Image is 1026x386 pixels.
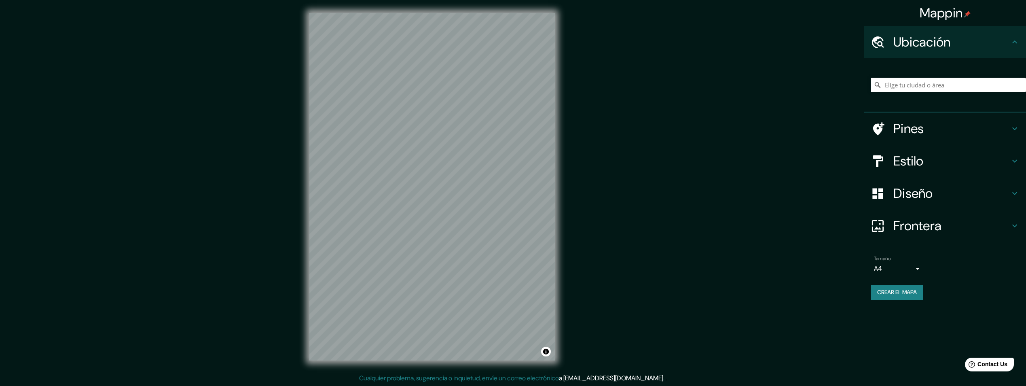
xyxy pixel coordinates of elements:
h4: Estilo [893,153,1010,169]
h4: Pines [893,121,1010,137]
button: Alternar atribución [541,347,551,356]
h4: Diseño [893,185,1010,201]
h4: Ubicación [893,34,1010,50]
img: pin-icon.png [964,11,971,17]
font: Crear el mapa [877,287,917,297]
a: a [EMAIL_ADDRESS][DOMAIN_NAME] [559,374,663,382]
label: Tamaño [874,255,891,262]
input: Elige tu ciudad o área [871,78,1026,92]
canvas: Mapa [309,13,555,361]
font: Mappin [920,4,963,21]
iframe: Help widget launcher [954,354,1017,377]
button: Crear el mapa [871,285,923,300]
div: Ubicación [864,26,1026,58]
div: . [666,373,667,383]
div: A4 [874,262,922,275]
div: Estilo [864,145,1026,177]
p: Cualquier problema, sugerencia o inquietud, envíe un correo electrónico . [359,373,664,383]
div: Frontera [864,210,1026,242]
div: . [664,373,666,383]
h4: Frontera [893,218,1010,234]
div: Diseño [864,177,1026,210]
div: Pines [864,112,1026,145]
